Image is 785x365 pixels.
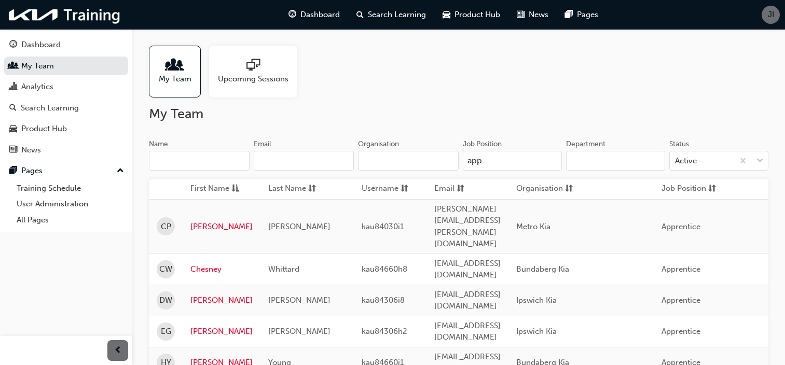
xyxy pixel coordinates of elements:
[9,40,17,50] span: guage-icon
[368,9,426,21] span: Search Learning
[516,264,569,274] span: Bundaberg Kia
[4,77,128,96] a: Analytics
[9,166,17,176] span: pages-icon
[362,182,398,195] span: Username
[565,8,573,21] span: pages-icon
[9,124,17,134] span: car-icon
[662,264,700,274] span: Apprentice
[168,59,182,73] span: people-icon
[557,4,607,25] a: pages-iconPages
[190,326,253,338] a: [PERSON_NAME]
[434,204,501,249] span: [PERSON_NAME][EMAIL_ADDRESS][PERSON_NAME][DOMAIN_NAME]
[5,4,125,25] img: kia-training
[190,182,229,195] span: First Name
[268,182,325,195] button: Last Namesorting-icon
[356,8,364,21] span: search-icon
[4,99,128,118] a: Search Learning
[4,161,128,180] button: Pages
[756,155,764,168] span: down-icon
[268,222,330,231] span: [PERSON_NAME]
[149,46,209,97] a: My Team
[516,222,550,231] span: Metro Kia
[675,155,697,167] div: Active
[268,327,330,336] span: [PERSON_NAME]
[463,139,502,149] div: Job Position
[434,182,455,195] span: Email
[209,46,306,97] a: Upcoming Sessions
[149,151,250,171] input: Name
[662,296,700,305] span: Apprentice
[300,9,340,21] span: Dashboard
[517,8,525,21] span: news-icon
[434,182,491,195] button: Emailsorting-icon
[159,294,172,306] span: DW
[565,182,573,195] span: sorting-icon
[149,106,768,122] h2: My Team
[566,151,665,171] input: Department
[21,81,53,93] div: Analytics
[21,102,79,114] div: Search Learning
[254,139,271,149] div: Email
[662,182,706,195] span: Job Position
[288,8,296,21] span: guage-icon
[21,165,43,177] div: Pages
[762,6,780,24] button: JI
[434,290,501,311] span: [EMAIL_ADDRESS][DOMAIN_NAME]
[516,327,557,336] span: Ipswich Kia
[455,9,500,21] span: Product Hub
[508,4,557,25] a: news-iconNews
[4,57,128,76] a: My Team
[190,182,247,195] button: First Nameasc-icon
[268,264,299,274] span: Whittard
[516,182,573,195] button: Organisationsorting-icon
[4,33,128,161] button: DashboardMy TeamAnalyticsSearch LearningProduct HubNews
[12,180,128,196] a: Training Schedule
[161,326,171,338] span: EG
[9,62,17,71] span: people-icon
[117,164,124,178] span: up-icon
[9,146,17,155] span: news-icon
[362,327,407,336] span: kau84306h2
[149,139,168,149] div: Name
[434,259,501,280] span: [EMAIL_ADDRESS][DOMAIN_NAME]
[358,139,399,149] div: Organisation
[4,141,128,160] a: News
[362,222,404,231] span: kau84030i1
[12,196,128,212] a: User Administration
[159,263,172,275] span: CW
[768,9,774,21] span: JI
[21,123,67,135] div: Product Hub
[669,139,689,149] div: Status
[308,182,316,195] span: sorting-icon
[268,182,306,195] span: Last Name
[529,9,548,21] span: News
[434,4,508,25] a: car-iconProduct Hub
[231,182,239,195] span: asc-icon
[114,344,122,357] span: prev-icon
[662,327,700,336] span: Apprentice
[708,182,716,195] span: sorting-icon
[362,264,407,274] span: kau84660h8
[401,182,408,195] span: sorting-icon
[218,73,288,85] span: Upcoming Sessions
[159,73,191,85] span: My Team
[463,151,562,171] input: Job Position
[362,182,419,195] button: Usernamesorting-icon
[348,4,434,25] a: search-iconSearch Learning
[516,296,557,305] span: Ipswich Kia
[21,144,41,156] div: News
[662,222,700,231] span: Apprentice
[190,263,253,275] a: Chesney
[434,321,501,342] span: [EMAIL_ADDRESS][DOMAIN_NAME]
[280,4,348,25] a: guage-iconDashboard
[9,104,17,113] span: search-icon
[268,296,330,305] span: [PERSON_NAME]
[254,151,354,171] input: Email
[4,35,128,54] a: Dashboard
[516,182,563,195] span: Organisation
[12,212,128,228] a: All Pages
[577,9,598,21] span: Pages
[246,59,260,73] span: sessionType_ONLINE_URL-icon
